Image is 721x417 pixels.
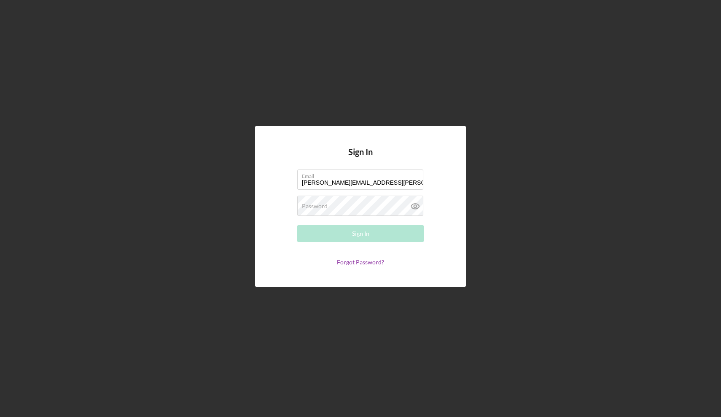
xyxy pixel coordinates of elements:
[352,225,369,242] div: Sign In
[348,147,373,169] h4: Sign In
[302,203,328,210] label: Password
[302,170,423,179] label: Email
[297,225,424,242] button: Sign In
[337,258,384,266] a: Forgot Password?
